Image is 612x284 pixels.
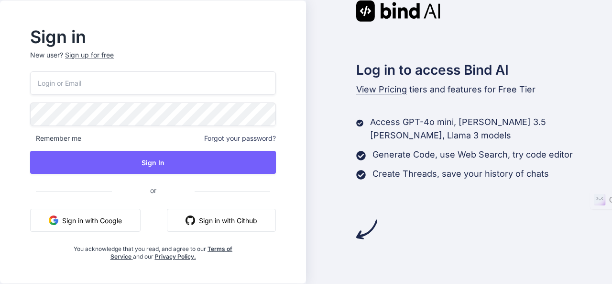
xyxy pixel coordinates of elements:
[370,115,612,142] p: Access GPT-4o mini, [PERSON_NAME] 3.5 [PERSON_NAME], Llama 3 models
[30,134,81,143] span: Remember me
[186,216,195,225] img: github
[30,151,276,174] button: Sign In
[356,83,612,96] p: tiers and features for Free Tier
[49,216,58,225] img: google
[71,239,235,261] div: You acknowledge that you read, and agree to our and our
[372,167,549,181] p: Create Threads, save your history of chats
[30,50,276,71] p: New user?
[356,219,377,240] img: arrow
[204,134,276,143] span: Forgot your password?
[356,0,440,22] img: Bind AI logo
[65,50,114,60] div: Sign up for free
[372,148,573,161] p: Generate Code, use Web Search, try code editor
[155,253,196,260] a: Privacy Policy.
[30,209,141,232] button: Sign in with Google
[112,179,195,202] span: or
[356,84,407,94] span: View Pricing
[30,29,276,45] h2: Sign in
[30,71,276,95] input: Login or Email
[356,60,612,80] h2: Log in to access Bind AI
[167,209,276,232] button: Sign in with Github
[110,245,233,260] a: Terms of Service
